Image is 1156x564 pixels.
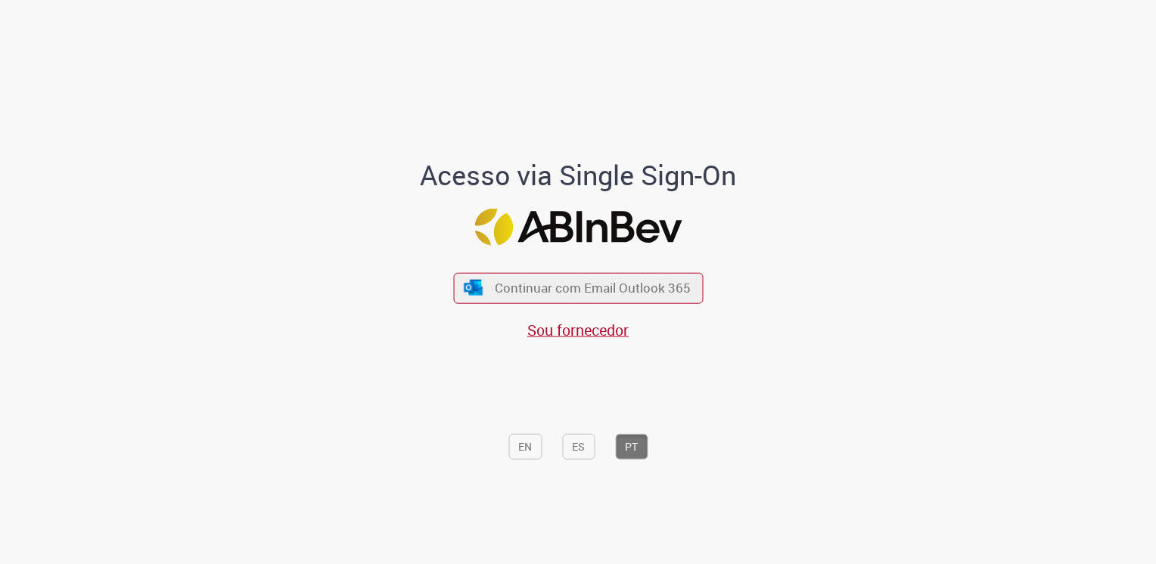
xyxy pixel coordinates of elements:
[495,279,691,296] span: Continuar com Email Outlook 365
[474,208,682,245] img: Logo ABInBev
[615,433,648,459] button: PT
[527,319,629,339] a: Sou fornecedor
[508,433,542,459] button: EN
[562,433,595,459] button: ES
[453,272,703,303] button: ícone Azure/Microsoft 360 Continuar com Email Outlook 365
[463,280,484,296] img: ícone Azure/Microsoft 360
[368,160,788,191] h1: Acesso via Single Sign-On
